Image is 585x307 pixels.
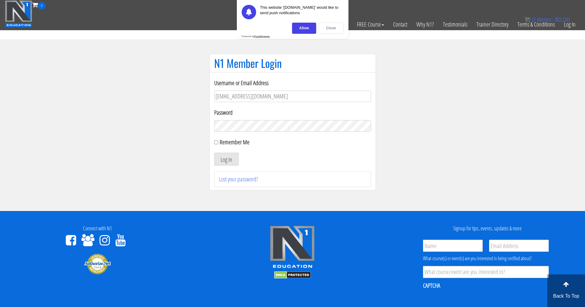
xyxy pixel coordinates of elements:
input: Name [423,240,483,252]
span: $ [555,16,558,23]
a: Contact [389,10,412,39]
input: What course/event are you interested in? [423,266,549,278]
img: Authorize.Net Merchant - Click to Verify [84,253,111,275]
a: Why N1? [412,10,438,39]
a: Lost your password? [219,175,258,183]
img: icon11.png [524,17,530,23]
p: Back To Top [547,293,585,300]
h1: N1 Member Login [214,57,371,69]
strong: PushEngage [254,35,270,38]
a: Log In [559,10,580,39]
h4: Connect with N1 [5,225,190,232]
a: Trainer Directory [472,10,513,39]
input: Email Address [489,240,549,252]
img: n1-education [5,0,32,27]
label: Password [214,108,371,117]
a: FREE Course [352,10,389,39]
a: 0 items: $0.00 [524,16,570,23]
a: 0 [32,1,46,9]
img: n1-edu-logo [270,225,315,270]
div: Powered by [242,35,270,38]
a: Testimonials [438,10,472,39]
div: This website '[DOMAIN_NAME]' would like to send push notifications [260,5,344,19]
span: 0 [532,16,535,23]
label: CAPTCHA [423,282,440,289]
label: Username or Email Address [214,78,371,88]
label: Remember Me [220,138,250,146]
button: Log In [214,153,239,165]
h4: Signup for tips, events, updates & more [395,225,580,232]
bdi: 0.00 [555,16,570,23]
div: Close [319,23,344,34]
div: Allow [292,23,316,34]
span: 0 [38,2,46,10]
img: DMCA.com Protection Status [274,271,311,279]
span: items: [537,16,553,23]
a: Terms & Conditions [513,10,559,39]
div: What course(s) or event(s) are you interested in being notified about? [423,255,549,262]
